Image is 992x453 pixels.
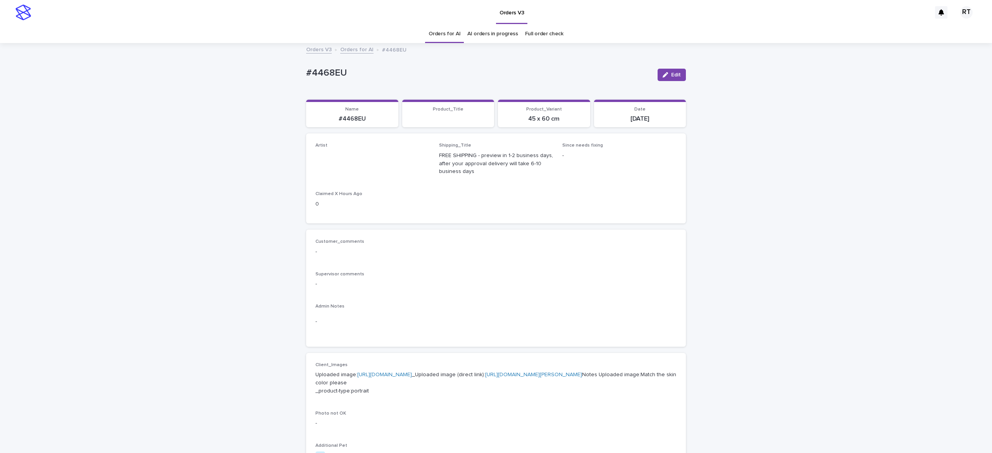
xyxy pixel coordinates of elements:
span: Name [345,107,359,112]
span: Additional Pet [315,443,347,448]
button: Edit [658,69,686,81]
p: #4468EU [306,67,651,79]
p: Uploaded image: _Uploaded image (direct link): Notes Uploaded image:Match the skin color please _... [315,371,677,395]
span: Product_Title [433,107,463,112]
a: AI orders in progress [467,25,518,43]
p: #4468EU [311,115,394,123]
span: Claimed X Hours Ago [315,192,362,196]
img: stacker-logo-s-only.png [15,5,31,20]
p: - [315,280,677,288]
a: [URL][DOMAIN_NAME][PERSON_NAME] [485,372,582,377]
span: Artist [315,143,327,148]
p: [DATE] [599,115,682,123]
p: - [315,248,677,256]
p: #4468EU [382,45,406,54]
div: RT [960,6,973,19]
a: Orders for AI [429,25,460,43]
span: Client_Images [315,363,348,367]
p: - [315,318,677,326]
span: Photo not OK [315,411,346,416]
span: Edit [671,72,681,78]
span: Product_Variant [526,107,562,112]
span: Shipping_Title [439,143,471,148]
p: 0 [315,200,430,208]
p: 45 x 60 cm [503,115,586,123]
a: [URL][DOMAIN_NAME] [357,372,412,377]
a: Orders V3 [306,45,332,54]
p: - [315,419,677,427]
span: Admin Notes [315,304,344,309]
a: Orders for AI [340,45,374,54]
span: Supervisor comments [315,272,364,277]
a: Full order check [525,25,563,43]
span: Since needs fixing [562,143,603,148]
span: Customer_comments [315,239,364,244]
span: Date [634,107,646,112]
p: - [562,152,677,160]
p: FREE SHIPPING - preview in 1-2 business days, after your approval delivery will take 6-10 busines... [439,152,553,176]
